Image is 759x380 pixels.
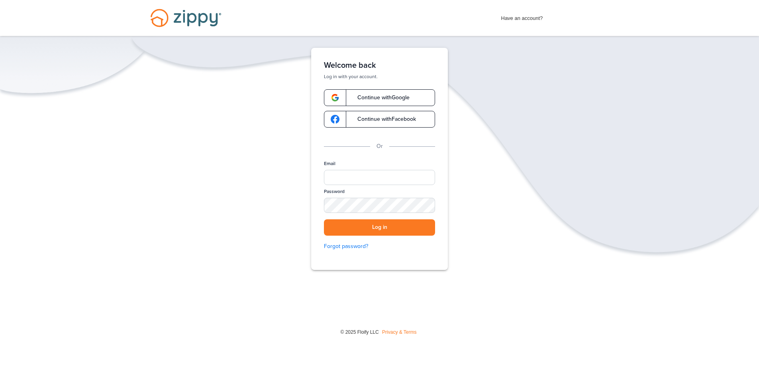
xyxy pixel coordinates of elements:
[324,160,335,167] label: Email
[324,61,435,70] h1: Welcome back
[382,329,416,335] a: Privacy & Terms
[324,170,435,185] input: Email
[324,198,435,213] input: Password
[349,95,410,100] span: Continue with Google
[331,93,339,102] img: google-logo
[324,219,435,236] button: Log in
[324,111,435,128] a: google-logoContinue withFacebook
[501,10,543,23] span: Have an account?
[331,115,339,124] img: google-logo
[349,116,416,122] span: Continue with Facebook
[324,188,345,195] label: Password
[324,242,435,251] a: Forgot password?
[377,142,383,151] p: Or
[324,89,435,106] a: google-logoContinue withGoogle
[340,329,379,335] span: © 2025 Floify LLC
[324,73,435,80] p: Log in with your account.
